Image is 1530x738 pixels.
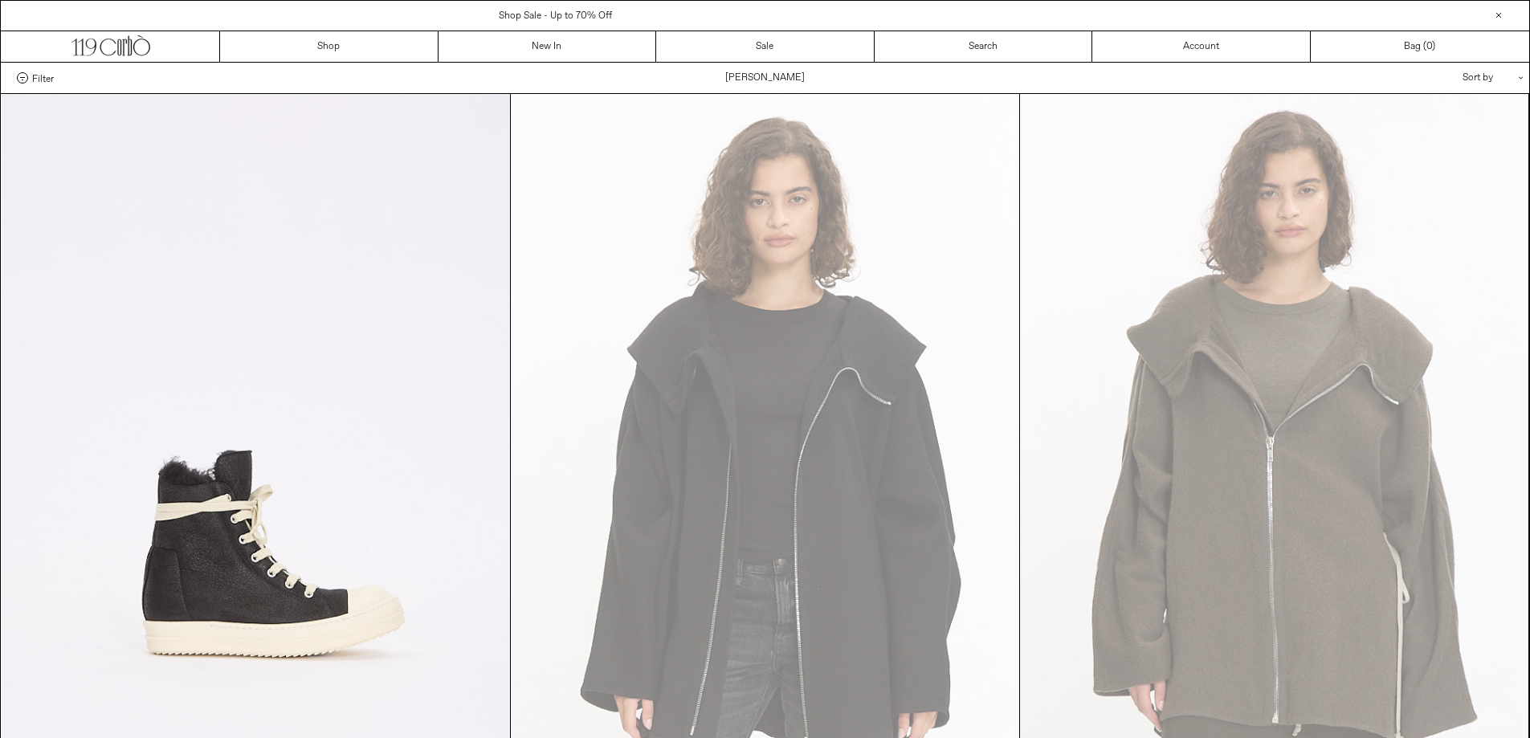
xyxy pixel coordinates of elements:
[499,10,612,22] a: Shop Sale - Up to 70% Off
[1092,31,1311,62] a: Account
[1426,40,1432,53] span: 0
[32,72,54,84] span: Filter
[656,31,875,62] a: Sale
[1369,63,1513,93] div: Sort by
[439,31,657,62] a: New In
[1426,39,1435,54] span: )
[875,31,1093,62] a: Search
[220,31,439,62] a: Shop
[1311,31,1529,62] a: Bag ()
